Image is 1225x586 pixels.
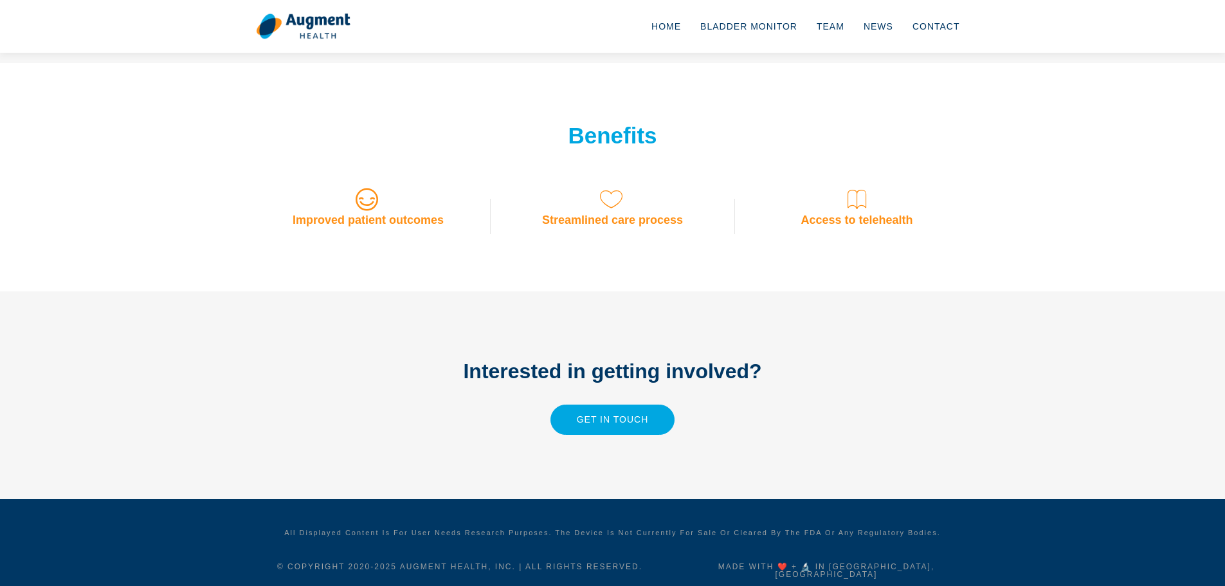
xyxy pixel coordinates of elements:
h3: Access to telehealth [745,214,970,228]
a: News [854,5,903,48]
a: Get in touch [550,405,675,435]
h3: Improved patient outcomes [256,214,481,228]
a: Team [807,5,854,48]
h3: Streamlined care process [500,214,725,228]
img: logo [256,13,350,40]
a: Home [642,5,691,48]
a: Bladder Monitor [691,5,807,48]
a: Contact [903,5,970,48]
h5: Made with ❤️ + 🔬 in [GEOGRAPHIC_DATA], [GEOGRAPHIC_DATA] [684,563,970,578]
h2: Benefits [439,122,786,149]
h6: All displayed content is for user needs research purposes. The device is not currently for sale o... [256,528,970,538]
h2: Interested in getting involved? [439,356,786,387]
h5: © Copyright 2020- 2025 Augment Health, Inc. | All rights reserved. [256,563,664,571]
